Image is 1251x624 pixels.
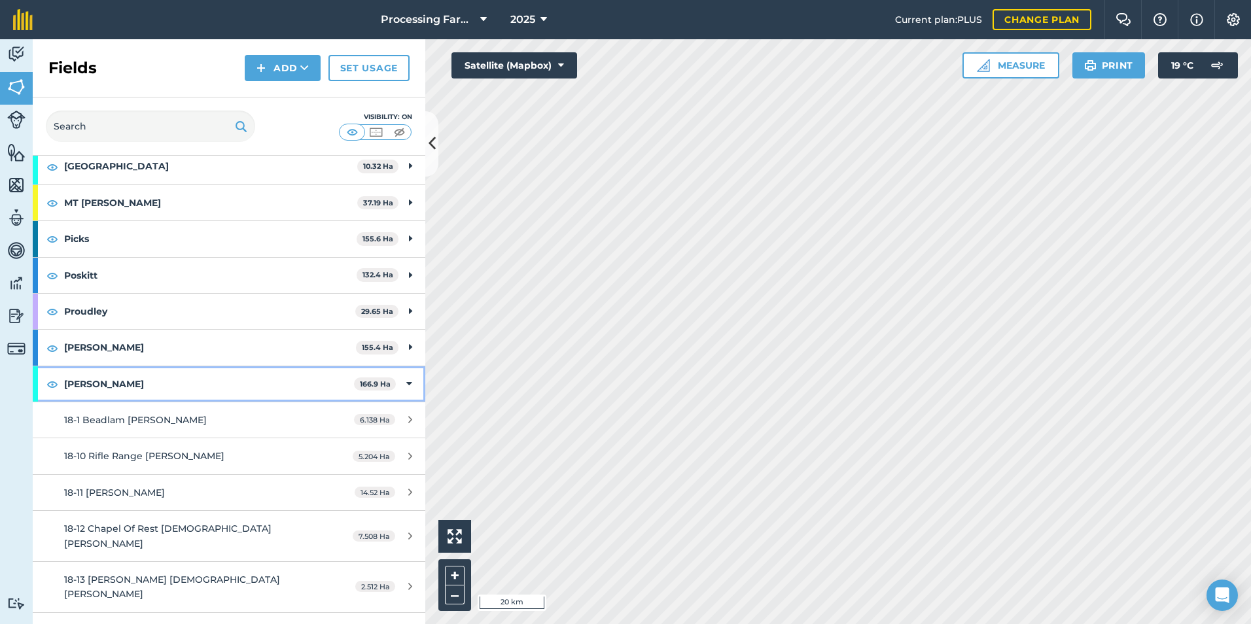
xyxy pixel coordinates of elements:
[245,55,321,81] button: Add
[33,438,425,474] a: 18-10 Rifle Range [PERSON_NAME]5.204 Ha
[7,339,26,358] img: svg+xml;base64,PD94bWwgdmVyc2lvbj0iMS4wIiBlbmNvZGluZz0idXRmLTgiPz4KPCEtLSBHZW5lcmF0b3I6IEFkb2JlIE...
[33,258,425,293] div: Poskitt132.4 Ha
[1116,13,1131,26] img: Two speech bubbles overlapping with the left bubble in the forefront
[33,475,425,510] a: 18-11 [PERSON_NAME]14.52 Ha
[64,330,356,365] strong: [PERSON_NAME]
[1158,52,1238,78] button: 19 °C
[7,306,26,326] img: svg+xml;base64,PD94bWwgdmVyc2lvbj0iMS4wIiBlbmNvZGluZz0idXRmLTgiPz4KPCEtLSBHZW5lcmF0b3I6IEFkb2JlIE...
[362,234,393,243] strong: 155.6 Ha
[33,511,425,561] a: 18-12 Chapel Of Rest [DEMOGRAPHIC_DATA] [PERSON_NAME]7.508 Ha
[368,126,384,139] img: svg+xml;base64,PHN2ZyB4bWxucz0iaHR0cDovL3d3dy53My5vcmcvMjAwMC9zdmciIHdpZHRoPSI1MCIgaGVpZ2h0PSI0MC...
[33,185,425,220] div: MT [PERSON_NAME]37.19 Ha
[7,241,26,260] img: svg+xml;base64,PD94bWwgdmVyc2lvbj0iMS4wIiBlbmNvZGluZz0idXRmLTgiPz4KPCEtLSBHZW5lcmF0b3I6IEFkb2JlIE...
[64,185,357,220] strong: MT [PERSON_NAME]
[339,112,412,122] div: Visibility: On
[962,52,1059,78] button: Measure
[64,366,354,402] strong: [PERSON_NAME]
[448,529,462,544] img: Four arrows, one pointing top left, one top right, one bottom right and the last bottom left
[363,198,393,207] strong: 37.19 Ha
[510,12,535,27] span: 2025
[33,402,425,438] a: 18-1 Beadlam [PERSON_NAME]6.138 Ha
[977,59,990,72] img: Ruler icon
[361,307,393,316] strong: 29.65 Ha
[64,294,355,329] strong: Proudley
[33,330,425,365] div: [PERSON_NAME]155.4 Ha
[1204,52,1230,78] img: svg+xml;base64,PD94bWwgdmVyc2lvbj0iMS4wIiBlbmNvZGluZz0idXRmLTgiPz4KPCEtLSBHZW5lcmF0b3I6IEFkb2JlIE...
[64,221,357,256] strong: Picks
[362,343,393,352] strong: 155.4 Ha
[381,12,475,27] span: Processing Farms
[46,111,255,142] input: Search
[445,585,465,604] button: –
[360,379,391,389] strong: 166.9 Ha
[7,143,26,162] img: svg+xml;base64,PHN2ZyB4bWxucz0iaHR0cDovL3d3dy53My5vcmcvMjAwMC9zdmciIHdpZHRoPSI1NiIgaGVpZ2h0PSI2MC...
[33,148,425,184] div: [GEOGRAPHIC_DATA]10.32 Ha
[993,9,1091,30] a: Change plan
[7,208,26,228] img: svg+xml;base64,PD94bWwgdmVyc2lvbj0iMS4wIiBlbmNvZGluZz0idXRmLTgiPz4KPCEtLSBHZW5lcmF0b3I6IEFkb2JlIE...
[33,294,425,329] div: Proudley29.65 Ha
[354,414,395,425] span: 6.138 Ha
[33,221,425,256] div: Picks155.6 Ha
[64,258,357,293] strong: Poskitt
[7,111,26,129] img: svg+xml;base64,PD94bWwgdmVyc2lvbj0iMS4wIiBlbmNvZGluZz0idXRmLTgiPz4KPCEtLSBHZW5lcmF0b3I6IEFkb2JlIE...
[64,414,207,426] span: 18-1 Beadlam [PERSON_NAME]
[355,487,395,498] span: 14.52 Ha
[445,566,465,585] button: +
[1152,13,1168,26] img: A question mark icon
[46,376,58,392] img: svg+xml;base64,PHN2ZyB4bWxucz0iaHR0cDovL3d3dy53My5vcmcvMjAwMC9zdmciIHdpZHRoPSIxOCIgaGVpZ2h0PSIyNC...
[33,366,425,402] div: [PERSON_NAME]166.9 Ha
[7,44,26,64] img: svg+xml;base64,PD94bWwgdmVyc2lvbj0iMS4wIiBlbmNvZGluZz0idXRmLTgiPz4KPCEtLSBHZW5lcmF0b3I6IEFkb2JlIE...
[46,195,58,211] img: svg+xml;base64,PHN2ZyB4bWxucz0iaHR0cDovL3d3dy53My5vcmcvMjAwMC9zdmciIHdpZHRoPSIxOCIgaGVpZ2h0PSIyNC...
[46,340,58,356] img: svg+xml;base64,PHN2ZyB4bWxucz0iaHR0cDovL3d3dy53My5vcmcvMjAwMC9zdmciIHdpZHRoPSIxOCIgaGVpZ2h0PSIyNC...
[328,55,410,81] a: Set usage
[64,574,280,600] span: 18-13 [PERSON_NAME] [DEMOGRAPHIC_DATA] [PERSON_NAME]
[7,273,26,293] img: svg+xml;base64,PD94bWwgdmVyc2lvbj0iMS4wIiBlbmNvZGluZz0idXRmLTgiPz4KPCEtLSBHZW5lcmF0b3I6IEFkb2JlIE...
[895,12,982,27] span: Current plan : PLUS
[48,58,97,78] h2: Fields
[353,530,395,542] span: 7.508 Ha
[46,231,58,247] img: svg+xml;base64,PHN2ZyB4bWxucz0iaHR0cDovL3d3dy53My5vcmcvMjAwMC9zdmciIHdpZHRoPSIxOCIgaGVpZ2h0PSIyNC...
[362,270,393,279] strong: 132.4 Ha
[46,268,58,283] img: svg+xml;base64,PHN2ZyB4bWxucz0iaHR0cDovL3d3dy53My5vcmcvMjAwMC9zdmciIHdpZHRoPSIxOCIgaGVpZ2h0PSIyNC...
[46,303,58,319] img: svg+xml;base64,PHN2ZyB4bWxucz0iaHR0cDovL3d3dy53My5vcmcvMjAwMC9zdmciIHdpZHRoPSIxOCIgaGVpZ2h0PSIyNC...
[451,52,577,78] button: Satellite (Mapbox)
[1190,12,1203,27] img: svg+xml;base64,PHN2ZyB4bWxucz0iaHR0cDovL3d3dy53My5vcmcvMjAwMC9zdmciIHdpZHRoPSIxNyIgaGVpZ2h0PSIxNy...
[1072,52,1146,78] button: Print
[13,9,33,30] img: fieldmargin Logo
[64,487,165,498] span: 18-11 [PERSON_NAME]
[344,126,361,139] img: svg+xml;base64,PHN2ZyB4bWxucz0iaHR0cDovL3d3dy53My5vcmcvMjAwMC9zdmciIHdpZHRoPSI1MCIgaGVpZ2h0PSI0MC...
[7,175,26,195] img: svg+xml;base64,PHN2ZyB4bWxucz0iaHR0cDovL3d3dy53My5vcmcvMjAwMC9zdmciIHdpZHRoPSI1NiIgaGVpZ2h0PSI2MC...
[7,597,26,610] img: svg+xml;base64,PD94bWwgdmVyc2lvbj0iMS4wIiBlbmNvZGluZz0idXRmLTgiPz4KPCEtLSBHZW5lcmF0b3I6IEFkb2JlIE...
[1084,58,1097,73] img: svg+xml;base64,PHN2ZyB4bWxucz0iaHR0cDovL3d3dy53My5vcmcvMjAwMC9zdmciIHdpZHRoPSIxOSIgaGVpZ2h0PSIyNC...
[1171,52,1193,78] span: 19 ° C
[391,126,408,139] img: svg+xml;base64,PHN2ZyB4bWxucz0iaHR0cDovL3d3dy53My5vcmcvMjAwMC9zdmciIHdpZHRoPSI1MCIgaGVpZ2h0PSI0MC...
[363,162,393,171] strong: 10.32 Ha
[1207,580,1238,611] div: Open Intercom Messenger
[64,450,224,462] span: 18-10 Rifle Range [PERSON_NAME]
[1225,13,1241,26] img: A cog icon
[235,118,247,134] img: svg+xml;base64,PHN2ZyB4bWxucz0iaHR0cDovL3d3dy53My5vcmcvMjAwMC9zdmciIHdpZHRoPSIxOSIgaGVpZ2h0PSIyNC...
[355,581,395,592] span: 2.512 Ha
[7,77,26,97] img: svg+xml;base64,PHN2ZyB4bWxucz0iaHR0cDovL3d3dy53My5vcmcvMjAwMC9zdmciIHdpZHRoPSI1NiIgaGVpZ2h0PSI2MC...
[33,562,425,612] a: 18-13 [PERSON_NAME] [DEMOGRAPHIC_DATA] [PERSON_NAME]2.512 Ha
[256,60,266,76] img: svg+xml;base64,PHN2ZyB4bWxucz0iaHR0cDovL3d3dy53My5vcmcvMjAwMC9zdmciIHdpZHRoPSIxNCIgaGVpZ2h0PSIyNC...
[353,451,395,462] span: 5.204 Ha
[64,148,357,184] strong: [GEOGRAPHIC_DATA]
[46,159,58,175] img: svg+xml;base64,PHN2ZyB4bWxucz0iaHR0cDovL3d3dy53My5vcmcvMjAwMC9zdmciIHdpZHRoPSIxOCIgaGVpZ2h0PSIyNC...
[64,523,272,549] span: 18-12 Chapel Of Rest [DEMOGRAPHIC_DATA] [PERSON_NAME]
